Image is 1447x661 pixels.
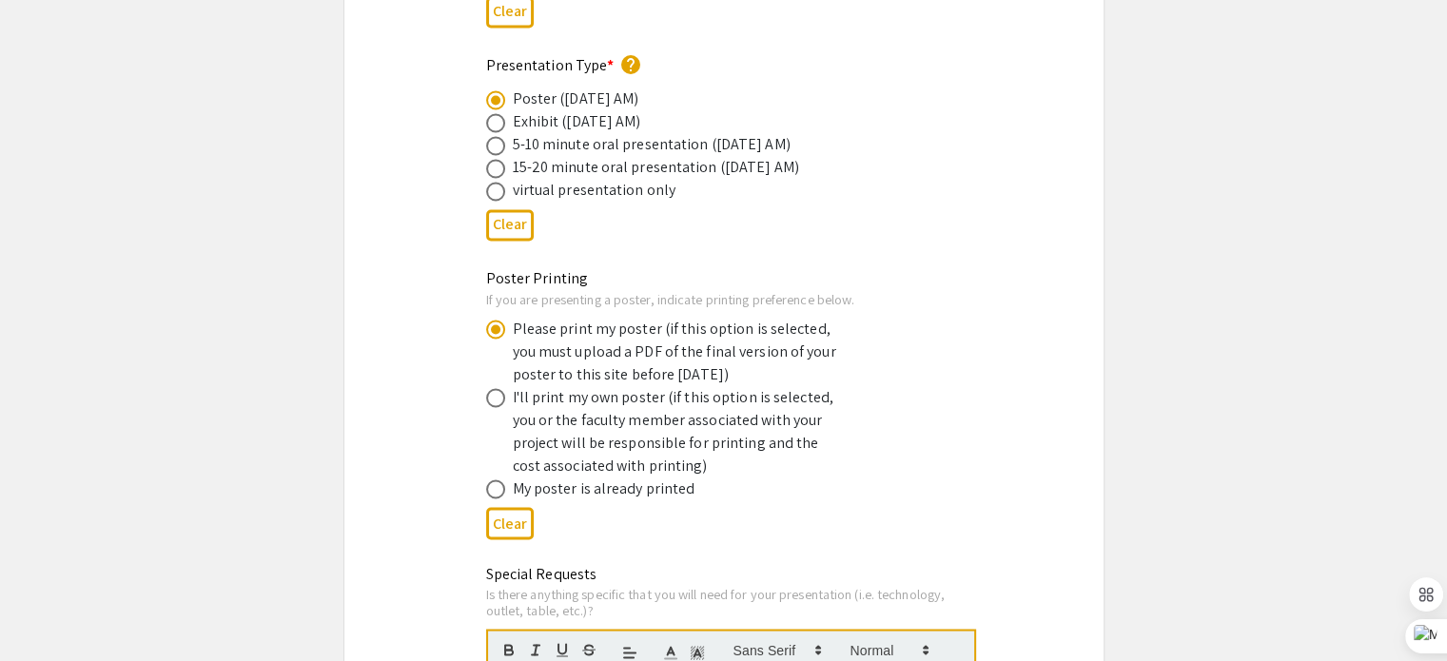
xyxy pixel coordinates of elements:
[513,133,791,156] div: 5-10 minute oral presentation ([DATE] AM)
[513,156,799,179] div: 15-20 minute oral presentation ([DATE] AM)
[513,317,846,385] div: Please print my poster (if this option is selected, you must upload a PDF of the final version of...
[486,55,615,75] mat-label: Presentation Type
[486,290,931,307] div: If you are presenting a poster, indicate printing preference below.
[513,385,846,476] div: I'll print my own poster (if this option is selected, you or the faculty member associated with y...
[486,209,534,241] button: Clear
[486,507,534,538] button: Clear
[486,585,976,618] div: Is there anything specific that you will need for your presentation (i.e. technology, outlet, tab...
[486,268,589,288] mat-label: Poster Printing
[619,53,642,76] mat-icon: help
[513,179,676,202] div: virtual presentation only
[513,110,641,133] div: Exhibit ([DATE] AM)
[513,87,639,110] div: Poster ([DATE] AM)
[486,563,597,583] mat-label: Special Requests
[14,575,81,647] iframe: Chat
[513,476,695,499] div: My poster is already printed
